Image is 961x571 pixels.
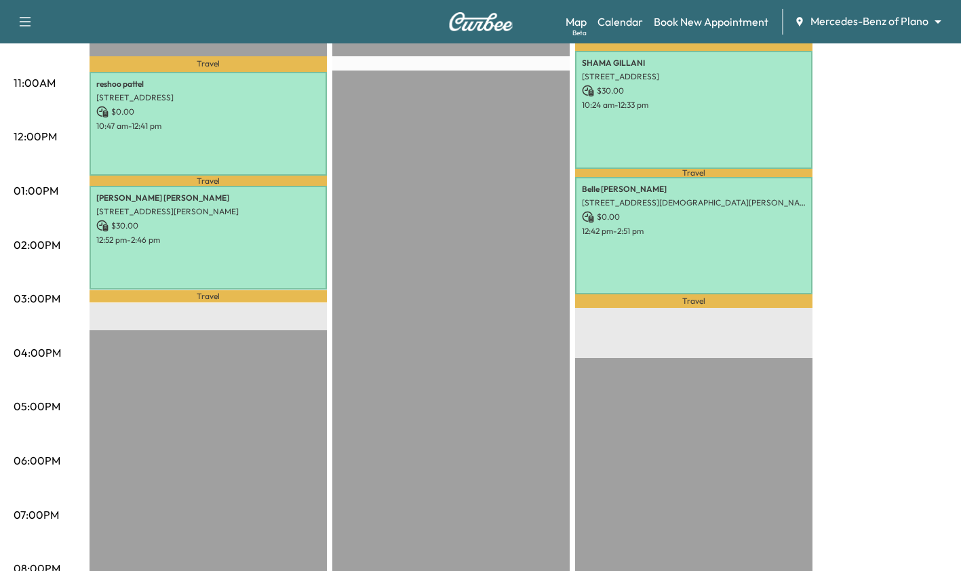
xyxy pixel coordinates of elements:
[96,193,320,203] p: [PERSON_NAME] [PERSON_NAME]
[14,344,61,361] p: 04:00PM
[448,12,513,31] img: Curbee Logo
[96,92,320,103] p: [STREET_ADDRESS]
[582,197,806,208] p: [STREET_ADDRESS][DEMOGRAPHIC_DATA][PERSON_NAME]
[90,290,327,303] p: Travel
[96,206,320,217] p: [STREET_ADDRESS][PERSON_NAME]
[14,452,60,469] p: 06:00PM
[90,56,327,72] p: Travel
[810,14,928,29] span: Mercedes-Benz of Plano
[96,106,320,118] p: $ 0.00
[14,128,57,144] p: 12:00PM
[582,85,806,97] p: $ 30.00
[14,507,59,523] p: 07:00PM
[14,398,60,414] p: 05:00PM
[14,182,58,199] p: 01:00PM
[96,121,320,132] p: 10:47 am - 12:41 pm
[582,71,806,82] p: [STREET_ADDRESS]
[96,235,320,245] p: 12:52 pm - 2:46 pm
[597,14,643,30] a: Calendar
[582,211,806,223] p: $ 0.00
[14,237,60,253] p: 02:00PM
[582,184,806,195] p: Belle [PERSON_NAME]
[14,75,56,91] p: 11:00AM
[654,14,768,30] a: Book New Appointment
[582,226,806,237] p: 12:42 pm - 2:51 pm
[575,169,812,177] p: Travel
[90,176,327,186] p: Travel
[96,79,320,90] p: reshoo pattel
[96,220,320,232] p: $ 30.00
[14,290,60,307] p: 03:00PM
[582,100,806,111] p: 10:24 am - 12:33 pm
[582,58,806,68] p: SHAMA GILLANI
[572,28,587,38] div: Beta
[575,294,812,308] p: Travel
[566,14,587,30] a: MapBeta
